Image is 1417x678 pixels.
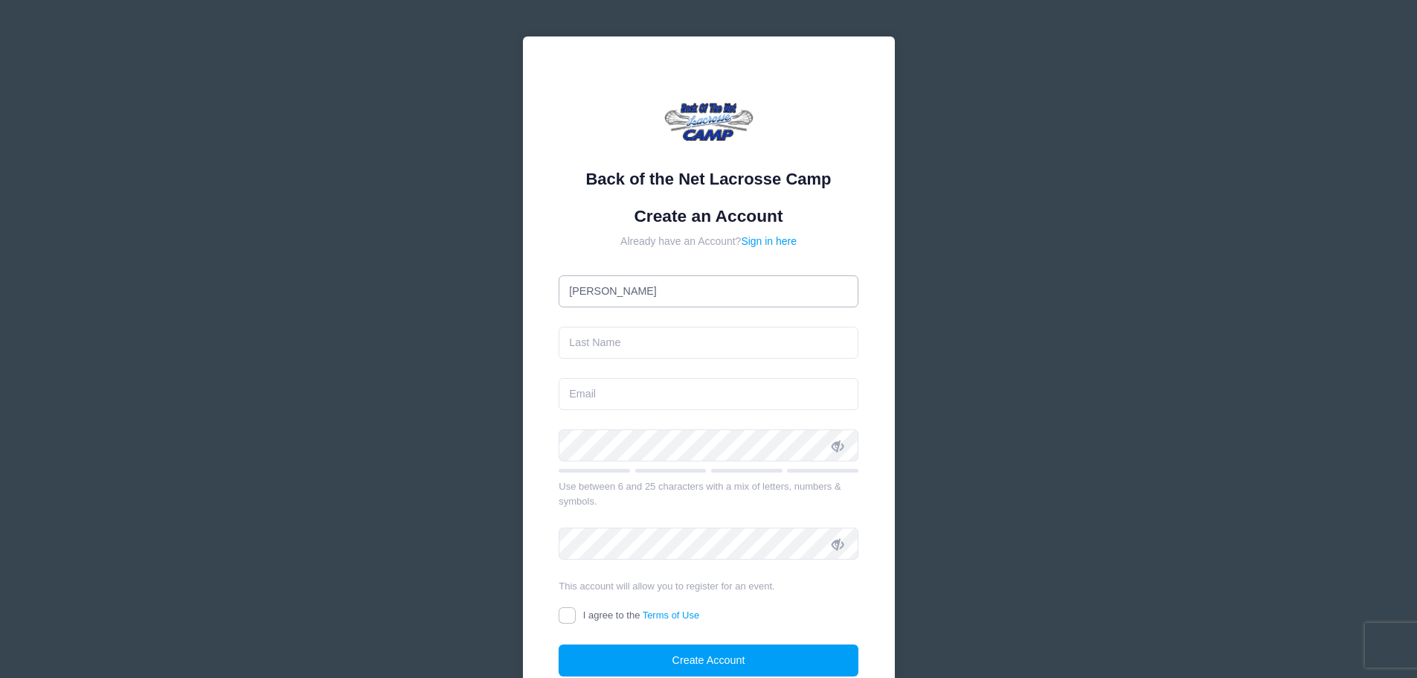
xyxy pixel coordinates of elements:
[559,378,858,410] input: Email
[664,73,754,162] img: Back of the Net Lacrosse Camp
[559,167,858,191] div: Back of the Net Lacrosse Camp
[559,327,858,359] input: Last Name
[559,607,576,624] input: I agree to theTerms of Use
[559,579,858,594] div: This account will allow you to register for an event.
[583,610,699,621] span: I agree to the
[559,479,858,508] div: Use between 6 and 25 characters with a mix of letters, numbers & symbols.
[643,610,700,621] a: Terms of Use
[559,275,858,307] input: First Name
[559,645,858,677] button: Create Account
[559,234,858,249] div: Already have an Account?
[741,235,797,247] a: Sign in here
[559,206,858,226] h1: Create an Account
